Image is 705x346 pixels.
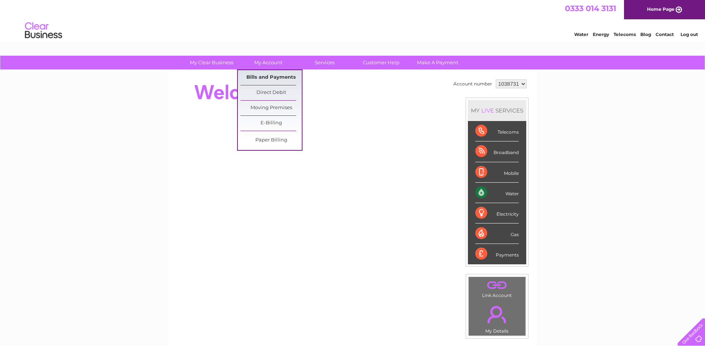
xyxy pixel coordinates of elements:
[475,244,519,264] div: Payments
[480,107,495,114] div: LIVE
[475,141,519,162] div: Broadband
[240,116,302,131] a: E-Billing
[177,4,528,36] div: Clear Business is a trading name of Verastar Limited (registered in [GEOGRAPHIC_DATA] No. 3667643...
[680,32,698,37] a: Log out
[475,121,519,141] div: Telecoms
[181,56,242,69] a: My Clear Business
[470,279,524,292] a: .
[656,32,674,37] a: Contact
[240,70,302,85] a: Bills and Payments
[240,133,302,148] a: Paper Billing
[468,100,526,121] div: MY SERVICES
[475,223,519,244] div: Gas
[407,56,468,69] a: Make A Payment
[468,300,526,336] td: My Details
[470,301,524,327] a: .
[475,203,519,223] div: Electricity
[565,4,616,13] a: 0333 014 3131
[468,277,526,300] td: Link Account
[240,101,302,115] a: Moving Premises
[640,32,651,37] a: Blog
[350,56,412,69] a: Customer Help
[574,32,588,37] a: Water
[475,183,519,203] div: Water
[240,85,302,100] a: Direct Debit
[475,162,519,183] div: Mobile
[452,78,494,90] td: Account number
[25,19,62,42] img: logo.png
[593,32,609,37] a: Energy
[614,32,636,37] a: Telecoms
[237,56,299,69] a: My Account
[294,56,355,69] a: Services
